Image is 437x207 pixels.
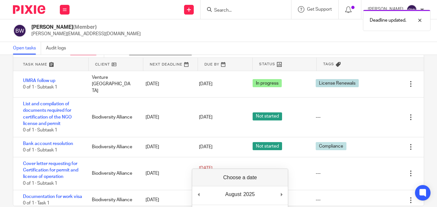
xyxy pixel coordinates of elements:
[253,142,282,150] span: Not started
[199,115,213,119] span: [DATE]
[31,31,141,37] p: [PERSON_NAME][EMAIL_ADDRESS][DOMAIN_NAME]
[23,201,49,206] span: 0 of 1 · Task 1
[23,161,78,179] a: Cover letter requesting for Certification for permit and license of operation
[85,111,139,124] div: Biodiversity Alliance
[23,85,57,90] span: 0 of 1 · Subtask 1
[242,190,256,199] div: 2025
[23,194,82,199] a: Documentation for work visa
[23,128,57,132] span: 0 of 1 · Subtask 1
[85,193,139,206] div: Biodiversity Alliance
[23,181,57,186] span: 0 of 1 · Subtask 1
[13,5,45,14] img: Pixie
[316,79,359,87] span: License Renewals
[195,190,202,199] button: Previous Month
[316,142,346,150] span: Compliance
[213,8,272,14] input: Search
[139,140,193,153] div: [DATE]
[316,197,321,203] div: ---
[46,42,71,55] a: Audit logs
[253,112,282,120] span: Not started
[23,141,73,146] a: Bank account resolution
[139,193,193,206] div: [DATE]
[323,61,334,67] span: Tags
[407,5,417,15] img: svg%3E
[13,24,27,37] img: svg%3E
[13,42,41,55] a: Open tasks
[253,79,282,87] span: In progress
[139,167,193,180] div: [DATE]
[23,148,57,152] span: 0 of 1 · Subtask 1
[85,167,139,180] div: Biodiversity Alliance
[199,166,213,171] span: [DATE]
[23,78,55,83] a: UMRA follow up
[139,78,193,90] div: [DATE]
[85,71,139,97] div: Venture [GEOGRAPHIC_DATA]
[278,190,285,199] button: Next Month
[259,61,275,67] span: Status
[316,114,321,120] div: ---
[316,170,321,177] div: ---
[23,102,72,126] a: List and compilation of documents required for certification of the NGO license and permit
[139,111,193,124] div: [DATE]
[31,24,141,31] h2: [PERSON_NAME]
[199,82,213,86] span: [DATE]
[224,190,242,199] div: August
[73,25,97,30] span: (Member)
[199,145,213,149] span: [DATE]
[85,140,139,153] div: Biodiversity Alliance
[370,17,406,24] p: Deadline updated.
